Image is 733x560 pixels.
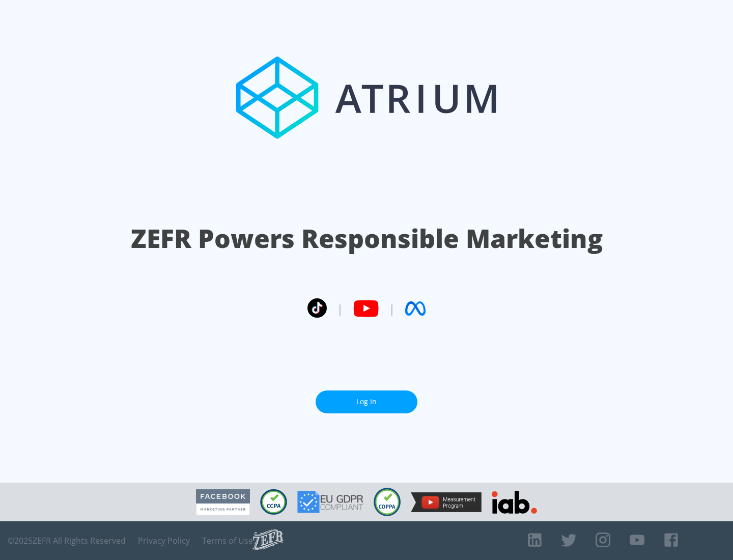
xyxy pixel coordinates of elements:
a: Terms of Use [202,536,253,546]
img: Facebook Marketing Partner [196,489,250,515]
img: COPPA Compliant [374,488,401,516]
span: | [389,301,395,316]
h1: ZEFR Powers Responsible Marketing [131,221,603,256]
img: IAB [492,491,537,514]
span: © 2025 ZEFR All Rights Reserved [8,536,126,546]
a: Privacy Policy [138,536,190,546]
span: | [337,301,343,316]
a: Log In [316,390,417,413]
img: CCPA Compliant [260,489,287,515]
img: YouTube Measurement Program [411,492,482,512]
img: GDPR Compliant [297,491,363,513]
